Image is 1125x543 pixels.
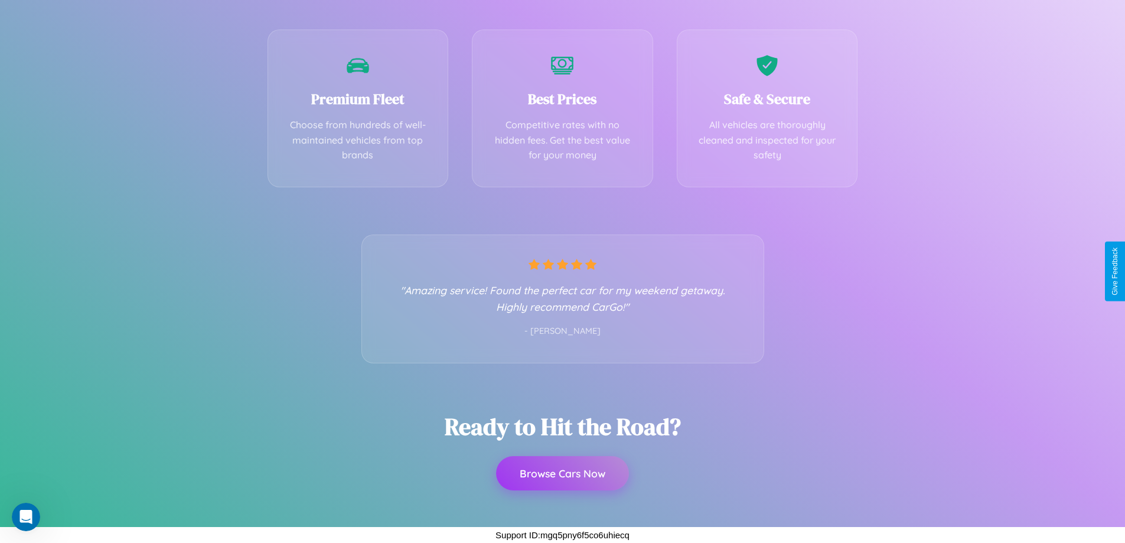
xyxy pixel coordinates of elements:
[386,324,740,339] p: - [PERSON_NAME]
[286,118,431,163] p: Choose from hundreds of well-maintained vehicles from top brands
[490,89,635,109] h3: Best Prices
[695,118,840,163] p: All vehicles are thoroughly cleaned and inspected for your safety
[496,456,629,490] button: Browse Cars Now
[1111,248,1119,295] div: Give Feedback
[695,89,840,109] h3: Safe & Secure
[490,118,635,163] p: Competitive rates with no hidden fees. Get the best value for your money
[445,411,681,443] h2: Ready to Hit the Road?
[286,89,431,109] h3: Premium Fleet
[495,527,630,543] p: Support ID: mgq5pny6f5co6uhiecq
[386,282,740,315] p: "Amazing service! Found the perfect car for my weekend getaway. Highly recommend CarGo!"
[12,503,40,531] iframe: Intercom live chat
